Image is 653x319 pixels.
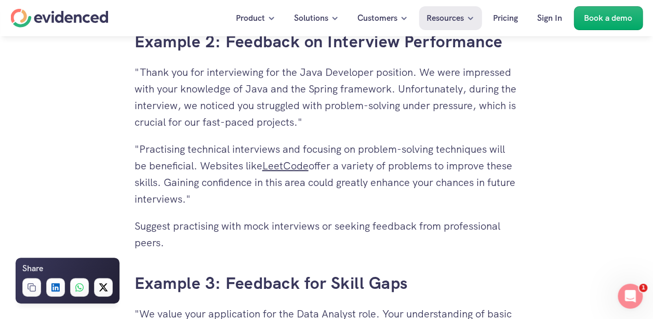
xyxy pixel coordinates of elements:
[262,159,309,172] a: LeetCode
[294,11,328,25] p: Solutions
[639,284,647,292] span: 1
[357,11,397,25] p: Customers
[135,218,519,251] p: Suggest practising with mock interviews or seeking feedback from professional peers.
[236,11,265,25] p: Product
[10,9,108,28] a: Home
[574,6,643,30] a: Book a demo
[135,141,519,207] p: "Practising technical interviews and focusing on problem-solving techniques will be beneficial. W...
[584,11,632,25] p: Book a demo
[493,11,518,25] p: Pricing
[529,6,570,30] a: Sign In
[135,64,519,130] p: "Thank you for interviewing for the Java Developer position. We were impressed with your knowledg...
[618,284,643,309] iframe: Intercom live chat
[537,11,562,25] p: Sign In
[135,272,519,295] h3: Example 3: Feedback for Skill Gaps
[485,6,526,30] a: Pricing
[427,11,464,25] p: Resources
[22,262,43,275] h6: Share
